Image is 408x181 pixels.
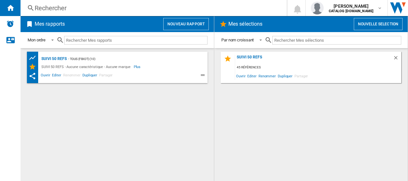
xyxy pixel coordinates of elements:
[235,55,393,64] div: SUIVI 50 REFS
[98,72,114,80] span: Partager
[29,72,36,80] ng-md-icon: Ce rapport a été partagé avec vous
[329,9,373,13] b: CATALOG [DOMAIN_NAME]
[29,54,40,62] div: Tableau des prix des produits
[28,38,46,42] div: Mon ordre
[40,72,51,80] span: Ouvrir
[272,36,401,45] input: Rechercher Mes sélections
[6,20,14,28] img: alerts-logo.svg
[235,72,246,80] span: Ouvrir
[29,63,40,71] div: Mes Sélections
[163,18,209,30] button: Nouveau rapport
[33,18,66,30] h2: Mes rapports
[258,72,277,80] span: Renommer
[235,64,401,72] div: 45 références
[67,55,195,63] div: - TOUS (fbiot) (10)
[40,55,67,63] div: SUIVI 50 REFS
[40,63,134,71] div: SUIVI 50 REFS - Aucune caractéristique - Aucune marque
[293,72,309,80] span: Partager
[393,55,401,64] div: Supprimer
[277,72,293,80] span: Dupliquer
[51,72,62,80] span: Editer
[221,38,254,42] div: Par nom croissant
[227,18,264,30] h2: Mes sélections
[64,36,208,45] input: Rechercher Mes rapports
[35,4,270,13] div: Rechercher
[81,72,98,80] span: Dupliquer
[246,72,257,80] span: Editer
[62,72,81,80] span: Renommer
[311,2,324,14] img: profile.jpg
[354,18,403,30] button: Nouvelle selection
[134,63,142,71] span: Plus
[329,3,373,9] span: [PERSON_NAME]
